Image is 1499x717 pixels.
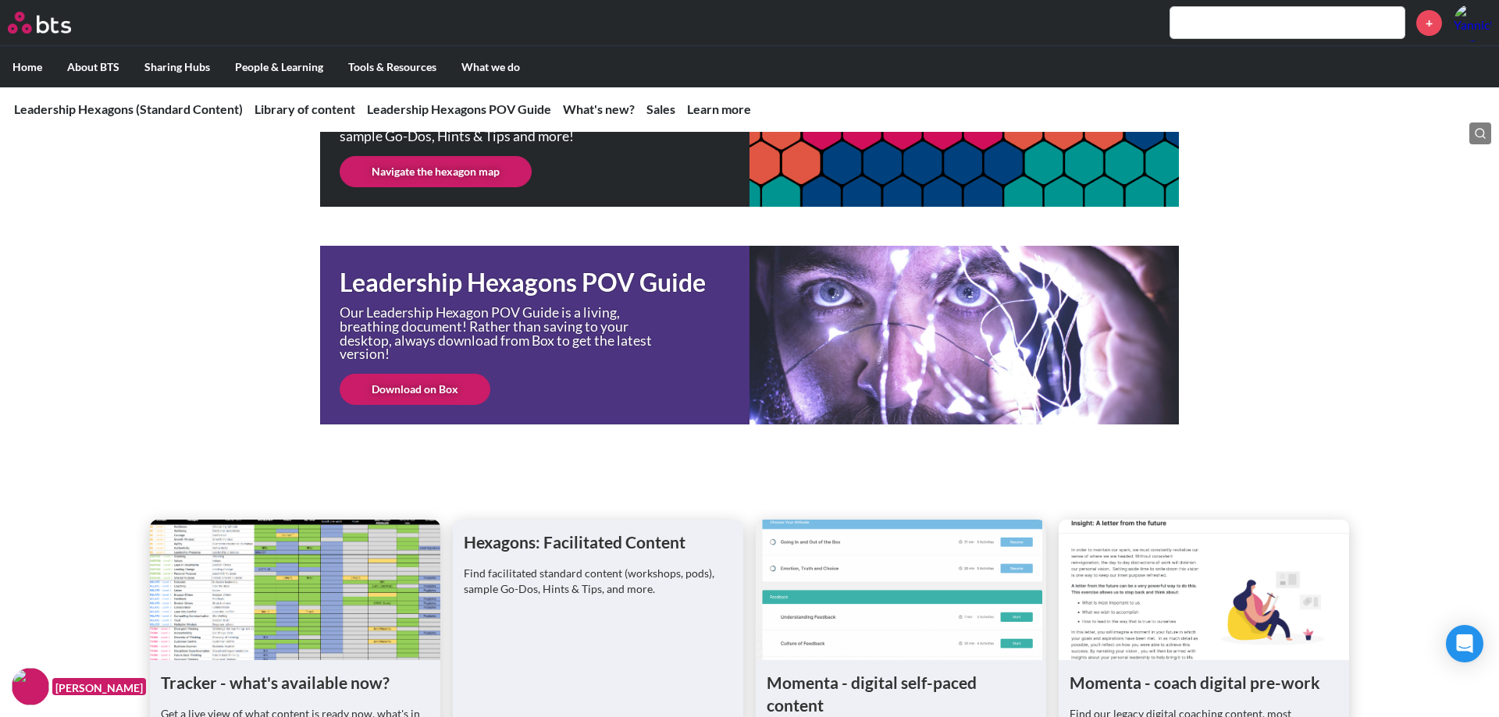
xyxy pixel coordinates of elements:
[1416,10,1442,36] a: +
[464,531,732,553] h1: Hexagons: Facilitated Content
[449,47,532,87] label: What we do
[767,671,1035,717] h1: Momenta - digital self-paced content
[8,12,100,34] a: Go home
[55,47,132,87] label: About BTS
[336,47,449,87] label: Tools & Resources
[340,156,532,187] a: Navigate the hexagon map
[340,265,749,300] h1: Leadership Hexagons POV Guide
[1070,671,1338,694] h1: Momenta - coach digital pre-work
[132,47,223,87] label: Sharing Hubs
[14,101,243,116] a: Leadership Hexagons (Standard Content)
[52,678,146,696] figcaption: [PERSON_NAME]
[1454,4,1491,41] img: Yannick Kunz
[340,115,668,143] p: Find facilitated standard content (workshops, pods), sample Go-Dos, Hints & Tips and more!
[8,12,71,34] img: BTS Logo
[12,668,49,705] img: F
[687,101,751,116] a: Learn more
[340,374,490,405] a: Download on Box
[255,101,355,116] a: Library of content
[1446,625,1483,662] div: Open Intercom Messenger
[340,306,668,360] p: Our Leadership Hexagon POV Guide is a living, breathing document! Rather than saving to your desk...
[563,101,635,116] a: What's new?
[367,101,551,116] a: Leadership Hexagons POV Guide
[464,566,732,596] p: Find facilitated standard content (workshops, pods), sample Go-Dos, Hints & Tips, and more.
[1454,4,1491,41] a: Profile
[646,101,675,116] a: Sales
[161,671,429,694] h1: Tracker - what's available now?
[223,47,336,87] label: People & Learning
